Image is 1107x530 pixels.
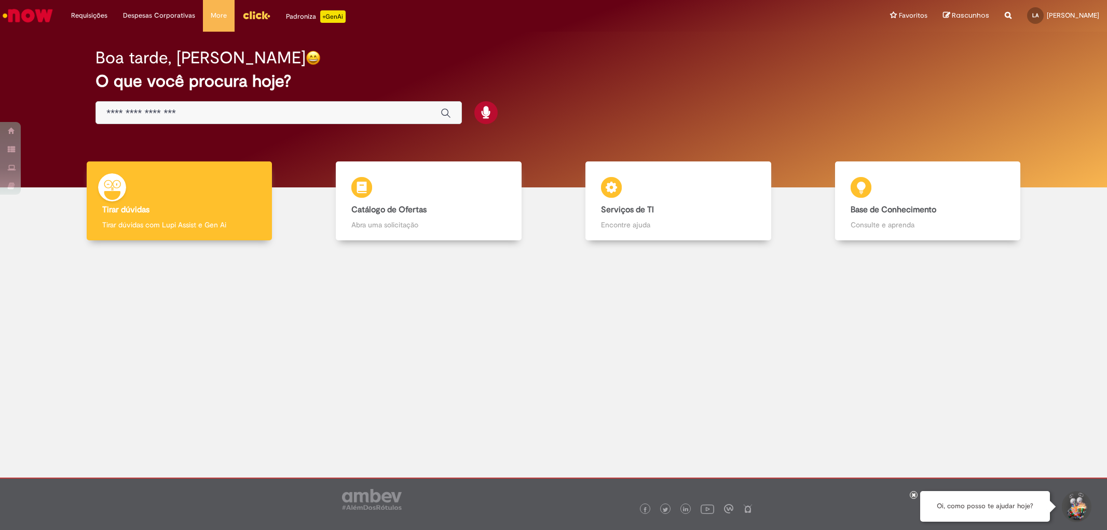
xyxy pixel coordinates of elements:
a: Tirar dúvidas Tirar dúvidas com Lupi Assist e Gen Ai [54,161,304,241]
span: More [211,10,227,21]
img: logo_footer_facebook.png [643,507,648,512]
h2: Boa tarde, [PERSON_NAME] [95,49,306,67]
img: logo_footer_naosei.png [743,504,753,513]
b: Tirar dúvidas [102,205,149,215]
span: Rascunhos [952,10,989,20]
span: LA [1032,12,1038,19]
span: Requisições [71,10,107,21]
b: Catálogo de Ofertas [351,205,427,215]
p: Consulte e aprenda [851,220,1005,230]
span: Despesas Corporativas [123,10,195,21]
span: Favoritos [899,10,927,21]
img: happy-face.png [306,50,321,65]
img: logo_footer_twitter.png [663,507,668,512]
p: Encontre ajuda [601,220,755,230]
h2: O que você procura hoje? [95,72,1011,90]
a: Serviços de TI Encontre ajuda [554,161,803,241]
b: Serviços de TI [601,205,654,215]
img: logo_footer_youtube.png [701,502,714,515]
a: Rascunhos [943,11,989,21]
a: Catálogo de Ofertas Abra uma solicitação [304,161,554,241]
p: Abra uma solicitação [351,220,505,230]
div: Padroniza [286,10,346,23]
div: Oi, como posso te ajudar hoje? [920,491,1050,522]
img: click_logo_yellow_360x200.png [242,7,270,23]
img: logo_footer_workplace.png [724,504,733,513]
p: Tirar dúvidas com Lupi Assist e Gen Ai [102,220,256,230]
img: logo_footer_linkedin.png [683,507,688,513]
img: logo_footer_ambev_rotulo_gray.png [342,489,402,510]
button: Iniciar Conversa de Suporte [1060,491,1091,522]
b: Base de Conhecimento [851,205,936,215]
img: ServiceNow [1,5,54,26]
p: +GenAi [320,10,346,23]
span: [PERSON_NAME] [1047,11,1099,20]
a: Base de Conhecimento Consulte e aprenda [803,161,1053,241]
